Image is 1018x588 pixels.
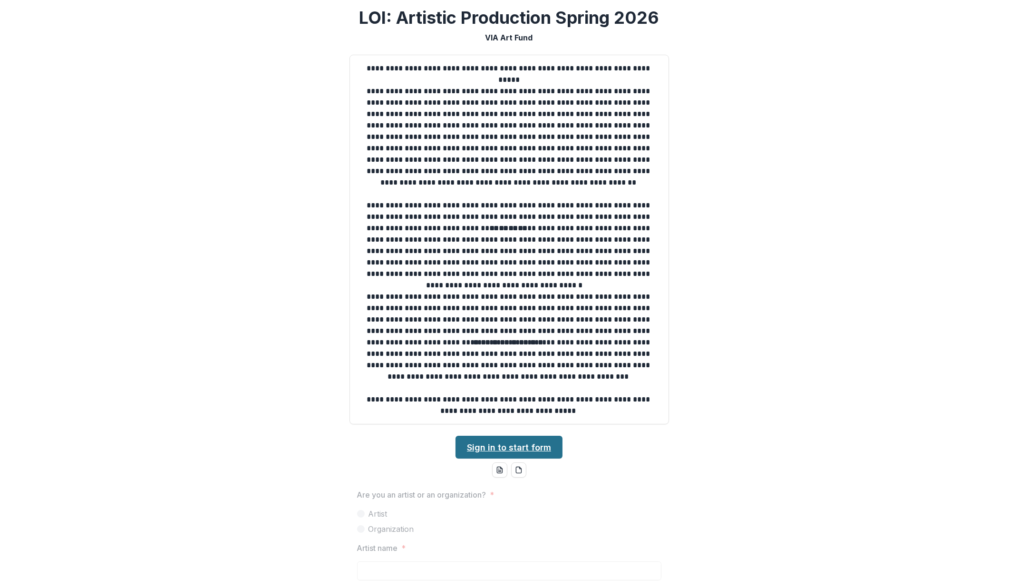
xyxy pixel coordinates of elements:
button: word-download [492,462,507,478]
span: Artist [368,508,388,519]
button: pdf-download [511,462,526,478]
span: Organization [368,523,414,535]
h2: LOI: Artistic Production Spring 2026 [359,8,659,28]
p: VIA Art Fund [485,32,533,43]
a: Sign in to start form [456,436,562,459]
p: Are you an artist or an organization? [357,489,486,500]
p: Artist name [357,542,398,554]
